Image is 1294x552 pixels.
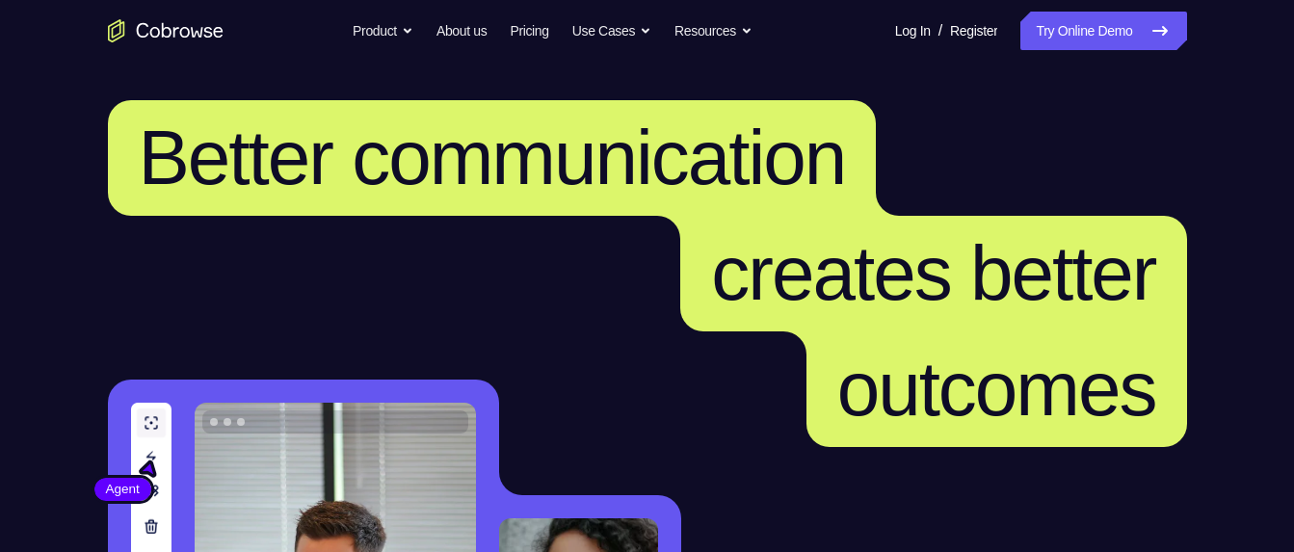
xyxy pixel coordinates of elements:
button: Use Cases [572,12,651,50]
button: Resources [674,12,753,50]
a: Register [950,12,997,50]
span: Better communication [139,115,846,200]
a: Pricing [510,12,548,50]
a: Log In [895,12,931,50]
a: Go to the home page [108,19,224,42]
span: / [938,19,942,42]
span: creates better [711,230,1155,316]
button: Product [353,12,413,50]
span: Agent [94,480,151,499]
span: outcomes [837,346,1156,432]
a: Try Online Demo [1020,12,1186,50]
a: About us [436,12,487,50]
